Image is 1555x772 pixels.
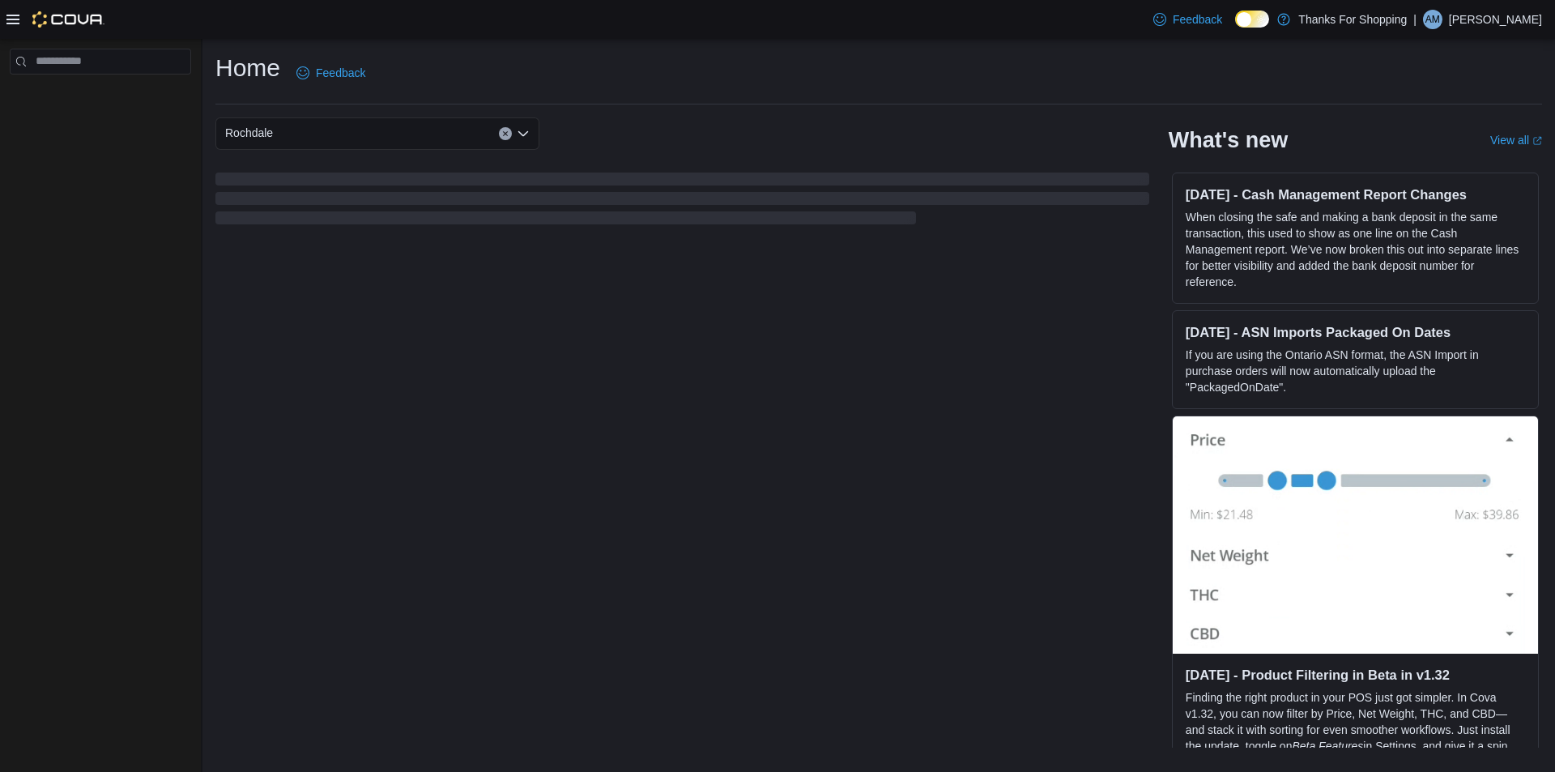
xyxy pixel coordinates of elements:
[1413,10,1417,29] p: |
[499,127,512,140] button: Clear input
[1147,3,1229,36] a: Feedback
[1186,689,1525,770] p: Finding the right product in your POS just got simpler. In Cova v1.32, you can now filter by Pric...
[1186,186,1525,203] h3: [DATE] - Cash Management Report Changes
[1292,740,1363,753] em: Beta Features
[1173,11,1222,28] span: Feedback
[10,78,191,117] nav: Complex example
[1186,347,1525,395] p: If you are using the Ontario ASN format, the ASN Import in purchase orders will now automatically...
[1532,136,1542,146] svg: External link
[1235,11,1269,28] input: Dark Mode
[290,57,372,89] a: Feedback
[1186,324,1525,340] h3: [DATE] - ASN Imports Packaged On Dates
[517,127,530,140] button: Open list of options
[225,123,273,143] span: Rochdale
[1490,134,1542,147] a: View allExternal link
[1169,127,1288,153] h2: What's new
[215,176,1149,228] span: Loading
[1425,10,1440,29] span: AM
[1423,10,1442,29] div: Alec Morrow
[215,52,280,84] h1: Home
[316,65,365,81] span: Feedback
[1186,667,1525,683] h3: [DATE] - Product Filtering in Beta in v1.32
[1449,10,1542,29] p: [PERSON_NAME]
[1298,10,1407,29] p: Thanks For Shopping
[1186,209,1525,290] p: When closing the safe and making a bank deposit in the same transaction, this used to show as one...
[32,11,104,28] img: Cova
